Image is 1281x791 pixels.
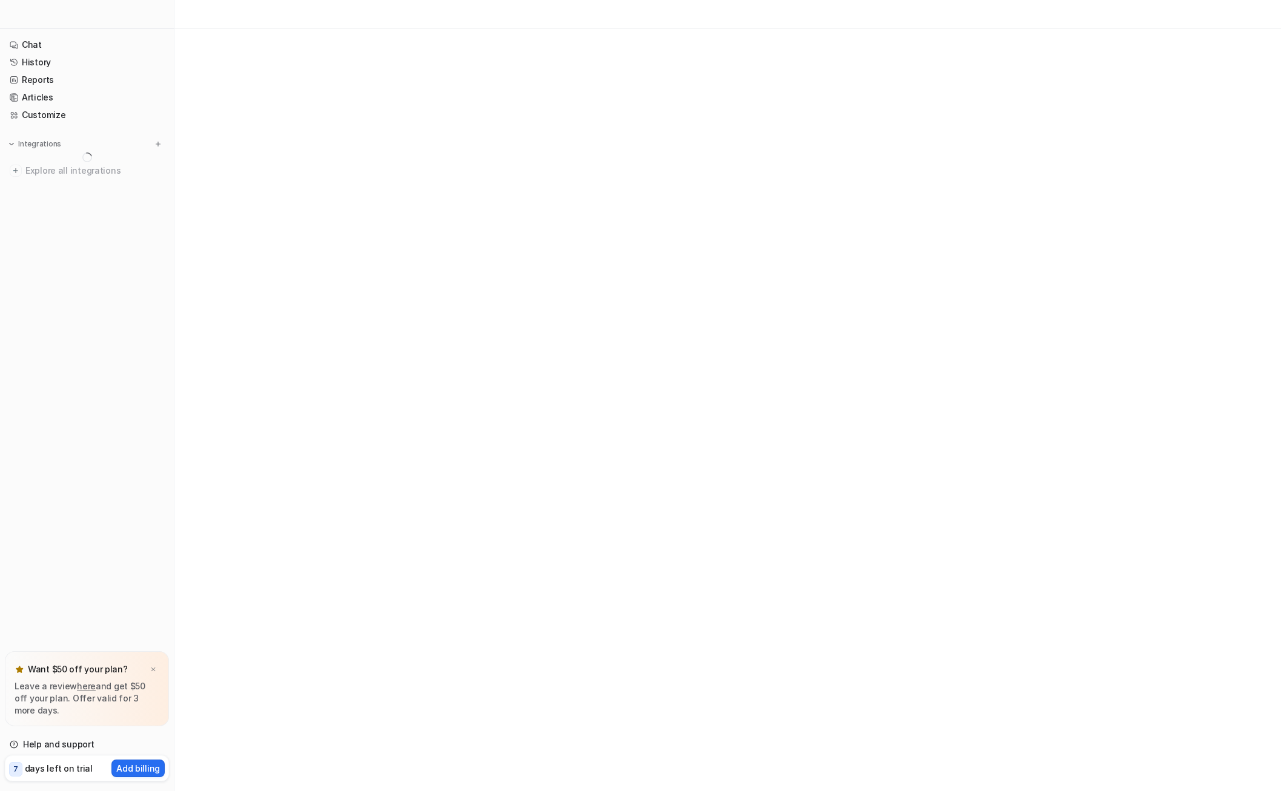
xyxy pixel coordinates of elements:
p: Integrations [18,139,61,149]
p: Want $50 off your plan? [28,663,128,675]
a: Chat [5,36,169,53]
a: here [77,681,96,691]
span: Explore all integrations [25,161,164,180]
a: Help and support [5,736,169,753]
a: Customize [5,107,169,123]
button: Integrations [5,138,65,150]
p: 7 [13,764,18,775]
button: Add billing [111,760,165,777]
img: explore all integrations [10,165,22,177]
a: Articles [5,89,169,106]
img: x [150,666,157,674]
p: days left on trial [25,762,93,775]
img: menu_add.svg [154,140,162,148]
a: Explore all integrations [5,162,169,179]
p: Leave a review and get $50 off your plan. Offer valid for 3 more days. [15,680,159,717]
a: Reports [5,71,169,88]
img: expand menu [7,140,16,148]
a: History [5,54,169,71]
p: Add billing [116,762,160,775]
img: star [15,665,24,674]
